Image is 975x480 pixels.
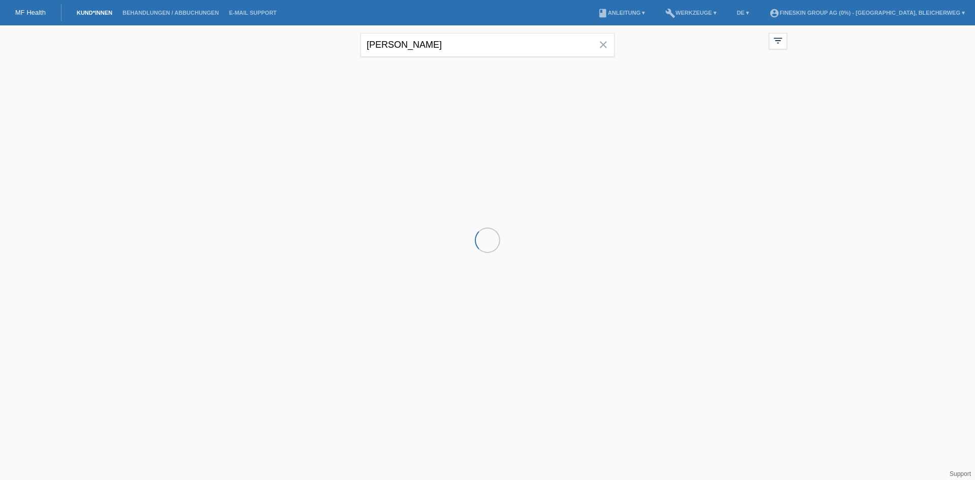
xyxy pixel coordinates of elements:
[764,10,970,16] a: account_circleFineSkin Group AG (0%) - [GEOGRAPHIC_DATA], Bleicherweg ▾
[660,10,722,16] a: buildWerkzeuge ▾
[598,8,608,18] i: book
[15,9,46,16] a: MF Health
[950,470,971,477] a: Support
[769,8,779,18] i: account_circle
[665,8,675,18] i: build
[732,10,754,16] a: DE ▾
[597,39,609,51] i: close
[772,35,784,46] i: filter_list
[361,33,614,57] input: Suche...
[117,10,224,16] a: Behandlungen / Abbuchungen
[72,10,117,16] a: Kund*innen
[224,10,282,16] a: E-Mail Support
[593,10,650,16] a: bookAnleitung ▾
